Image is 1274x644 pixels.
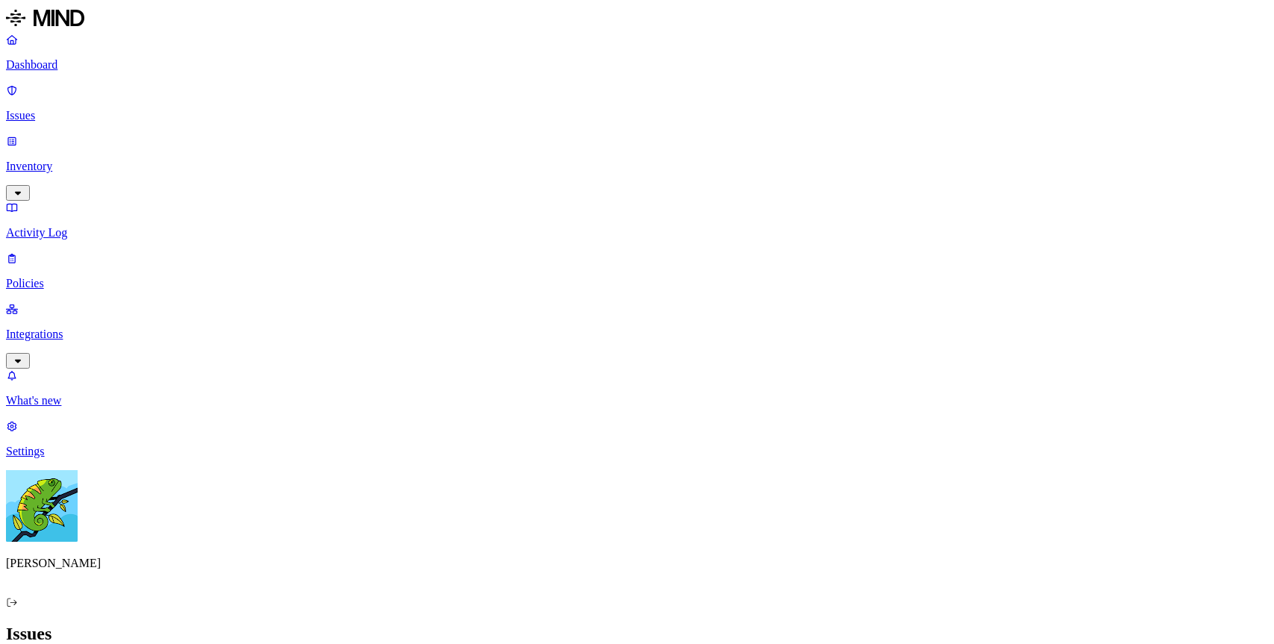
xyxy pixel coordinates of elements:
[6,201,1268,240] a: Activity Log
[6,328,1268,341] p: Integrations
[6,624,1268,644] h2: Issues
[6,6,1268,33] a: MIND
[6,84,1268,122] a: Issues
[6,251,1268,290] a: Policies
[6,445,1268,458] p: Settings
[6,470,78,542] img: Yuval Meshorer
[6,58,1268,72] p: Dashboard
[6,394,1268,407] p: What's new
[6,134,1268,198] a: Inventory
[6,419,1268,458] a: Settings
[6,33,1268,72] a: Dashboard
[6,160,1268,173] p: Inventory
[6,109,1268,122] p: Issues
[6,277,1268,290] p: Policies
[6,369,1268,407] a: What's new
[6,226,1268,240] p: Activity Log
[6,6,84,30] img: MIND
[6,302,1268,366] a: Integrations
